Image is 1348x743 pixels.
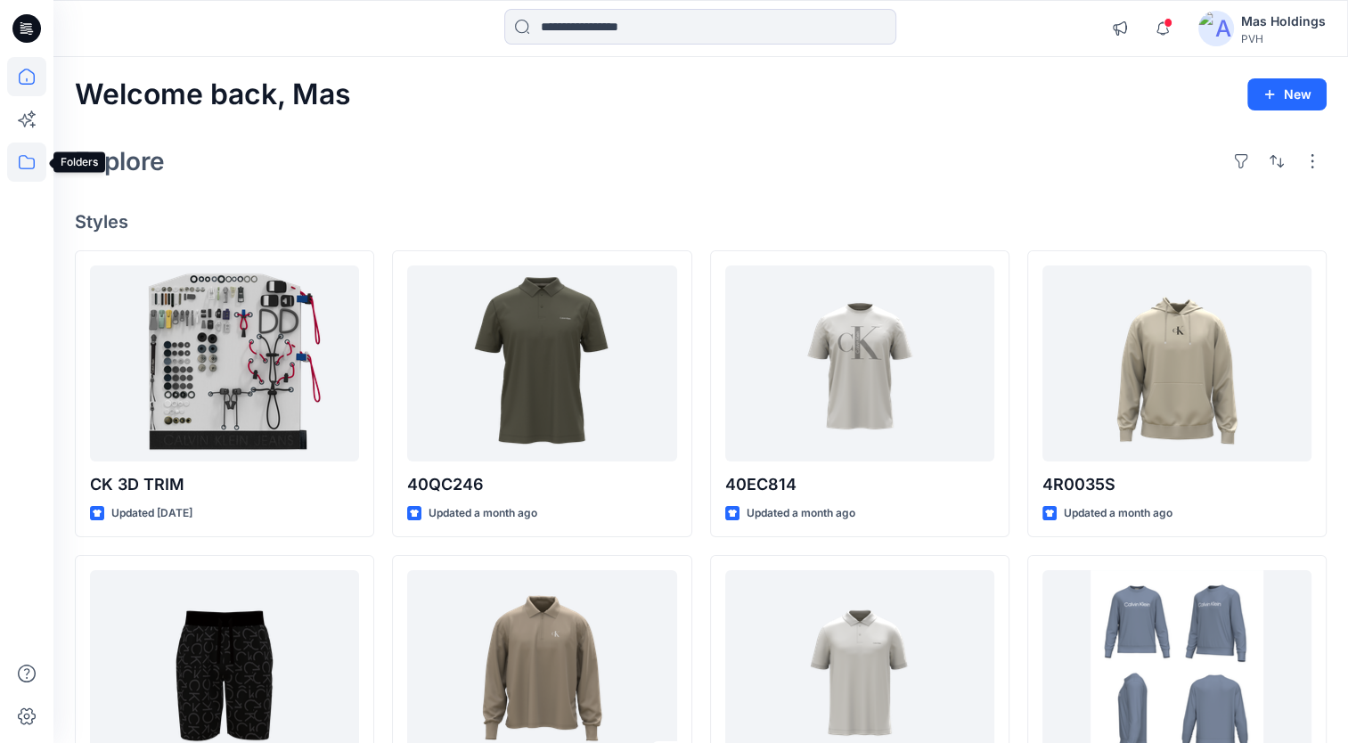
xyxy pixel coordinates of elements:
[1198,11,1234,46] img: avatar
[1042,265,1311,461] a: 4R0035S
[111,504,192,523] p: Updated [DATE]
[90,265,359,461] a: CK 3D TRIM
[75,78,351,111] h2: Welcome back, Mas
[725,265,994,461] a: 40EC814
[407,265,676,461] a: 40QC246
[75,211,1327,233] h4: Styles
[429,504,537,523] p: Updated a month ago
[90,472,359,497] p: CK 3D TRIM
[1241,32,1326,45] div: PVH
[1042,472,1311,497] p: 4R0035S
[75,147,165,176] h2: Explore
[1064,504,1172,523] p: Updated a month ago
[1241,11,1326,32] div: Mas Holdings
[747,504,855,523] p: Updated a month ago
[407,472,676,497] p: 40QC246
[1247,78,1327,110] button: New
[725,472,994,497] p: 40EC814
